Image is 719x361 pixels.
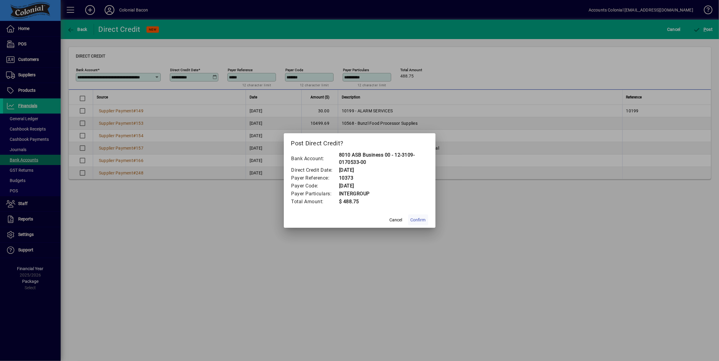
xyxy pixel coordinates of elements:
td: INTERGROUP [339,190,428,198]
span: Confirm [411,217,426,223]
span: Cancel [390,217,402,223]
td: 10373 [339,174,428,182]
td: $ 488.75 [339,198,428,206]
h2: Post Direct Credit? [284,133,435,151]
td: Payer Reference: [291,174,339,182]
button: Confirm [408,214,428,225]
td: 8010 ASB Business 00 - 12-3109-0170533-00 [339,151,428,166]
td: [DATE] [339,182,428,190]
td: Bank Account: [291,151,339,166]
td: Payer Particulars: [291,190,339,198]
td: Payer Code: [291,182,339,190]
td: Direct Credit Date: [291,166,339,174]
td: Total Amount: [291,198,339,206]
td: [DATE] [339,166,428,174]
button: Cancel [386,214,406,225]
